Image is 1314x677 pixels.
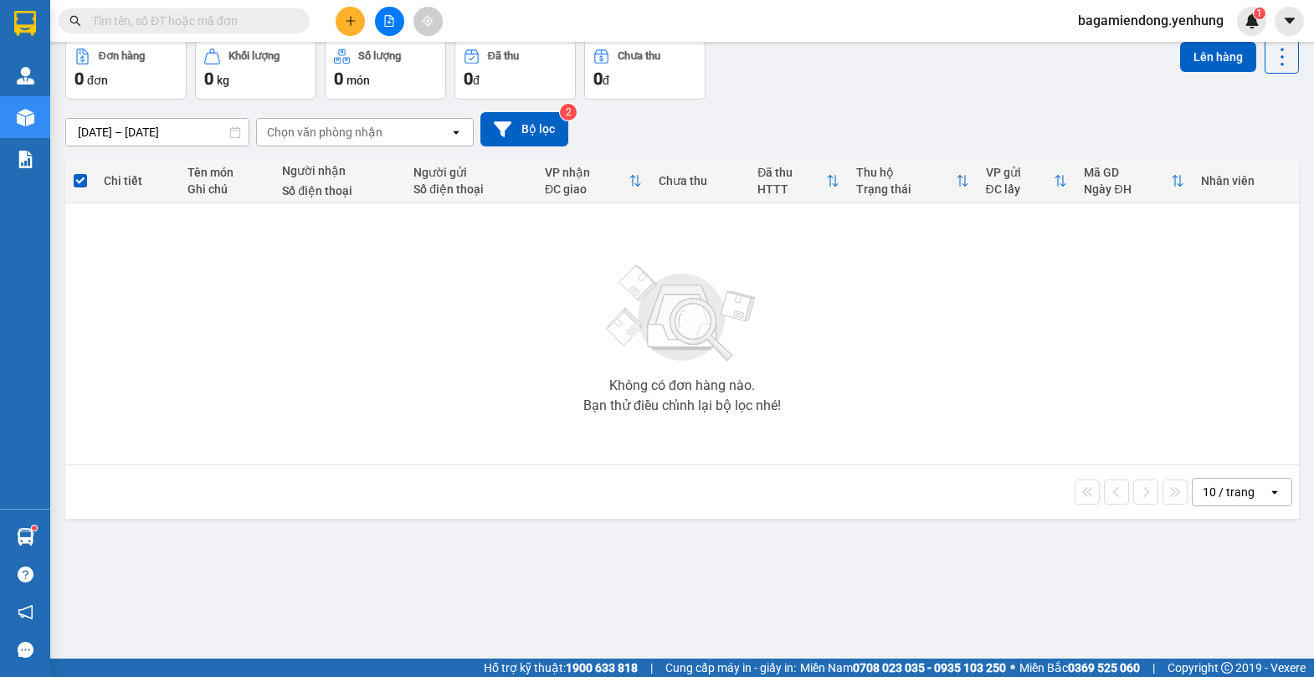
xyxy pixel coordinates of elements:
[536,159,650,203] th: Toggle SortBy
[17,151,34,168] img: solution-icon
[986,182,1055,196] div: ĐC lấy
[65,39,187,100] button: Đơn hàng0đơn
[120,16,160,33] span: Nhận:
[1019,659,1140,677] span: Miền Bắc
[104,174,171,187] div: Chi tiết
[665,659,796,677] span: Cung cấp máy in - giấy in:
[267,124,382,141] div: Chọn văn phòng nhận
[334,69,343,89] span: 0
[1256,8,1262,19] span: 1
[69,15,81,27] span: search
[74,69,84,89] span: 0
[593,69,603,89] span: 0
[449,126,463,139] svg: open
[1075,159,1192,203] th: Toggle SortBy
[1084,182,1170,196] div: Ngày ĐH
[413,182,528,196] div: Số điện thoại
[1282,13,1297,28] span: caret-down
[484,659,638,677] span: Hỗ trợ kỹ thuật:
[464,69,473,89] span: 0
[598,255,766,372] img: svg+xml;base64,PHN2ZyBjbGFzcz0ibGlzdC1wbHVnX19zdmciIHhtbG5zPSJodHRwOi8vd3d3LnczLm9yZy8yMDAwL3N2Zy...
[325,39,446,100] button: Số lượng0món
[1268,485,1281,499] svg: open
[346,74,370,87] span: món
[856,182,955,196] div: Trạng thái
[1221,662,1233,674] span: copyright
[120,14,237,54] div: Trạm Cà Mau
[1068,661,1140,674] strong: 0369 525 060
[566,661,638,674] strong: 1900 633 818
[1152,659,1155,677] span: |
[473,74,480,87] span: đ
[66,119,249,146] input: Select a date range.
[282,164,397,177] div: Người nhận
[358,50,401,62] div: Số lượng
[1201,174,1291,187] div: Nhân viên
[92,12,290,30] input: Tìm tên, số ĐT hoặc mã đơn
[17,67,34,85] img: warehouse-icon
[18,604,33,620] span: notification
[187,182,265,196] div: Ghi chú
[282,184,397,197] div: Số điện thoại
[18,567,33,582] span: question-circle
[413,166,528,179] div: Người gửi
[659,174,741,187] div: Chưa thu
[454,39,576,100] button: Đã thu0đ
[583,399,781,413] div: Bạn thử điều chỉnh lại bộ lọc nhé!
[345,15,357,27] span: plus
[120,74,237,98] div: 0916916625
[18,642,33,658] span: message
[986,166,1055,179] div: VP gửi
[14,14,108,54] div: Trạm Miền Đông
[87,74,108,87] span: đơn
[1275,7,1304,36] button: caret-down
[375,7,404,36] button: file-add
[32,526,37,531] sup: 1
[217,74,229,87] span: kg
[1254,8,1265,19] sup: 1
[336,7,365,36] button: plus
[117,112,141,130] span: CC :
[848,159,977,203] th: Toggle SortBy
[195,39,316,100] button: Khối lượng0kg
[545,166,629,179] div: VP nhận
[117,108,239,131] div: 200.000
[560,104,577,121] sup: 2
[1084,166,1170,179] div: Mã GD
[545,182,629,196] div: ĐC giao
[422,15,434,27] span: aim
[1245,13,1260,28] img: icon-new-feature
[480,112,568,146] button: Bộ lọc
[603,74,609,87] span: đ
[14,16,40,33] span: Gửi:
[584,39,706,100] button: Chưa thu0đ
[757,182,826,196] div: HTTT
[488,50,519,62] div: Đã thu
[120,54,237,74] div: lạc
[383,15,395,27] span: file-add
[228,50,280,62] div: Khối lượng
[1180,42,1256,72] button: Lên hàng
[14,11,36,36] img: logo-vxr
[99,50,145,62] div: Đơn hàng
[800,659,1006,677] span: Miền Nam
[609,379,755,392] div: Không có đơn hàng nào.
[650,659,653,677] span: |
[618,50,660,62] div: Chưa thu
[853,661,1006,674] strong: 0708 023 035 - 0935 103 250
[1203,484,1255,500] div: 10 / trang
[17,109,34,126] img: warehouse-icon
[749,159,848,203] th: Toggle SortBy
[978,159,1076,203] th: Toggle SortBy
[204,69,213,89] span: 0
[757,166,826,179] div: Đã thu
[856,166,955,179] div: Thu hộ
[1010,664,1015,671] span: ⚪️
[17,528,34,546] img: warehouse-icon
[187,166,265,179] div: Tên món
[413,7,443,36] button: aim
[1065,10,1237,31] span: bagamiendong.yenhung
